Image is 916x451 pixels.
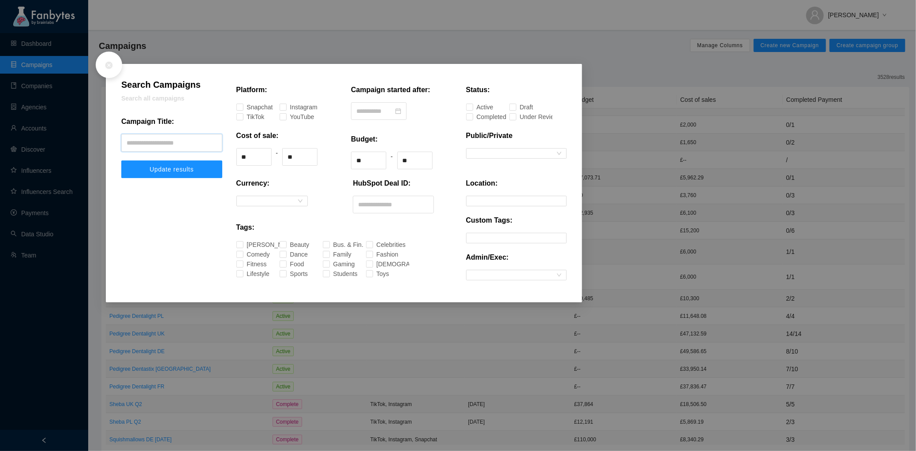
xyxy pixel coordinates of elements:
span: close-circle [105,61,113,70]
p: Currency: [236,178,270,189]
div: Food [290,259,295,269]
div: - [276,148,278,166]
div: Family [333,250,340,259]
p: HubSpot Deal ID: [353,178,411,189]
p: Public/Private [466,130,513,141]
div: Beauty [290,240,297,250]
p: Status: [466,85,490,95]
div: Fitness [247,259,254,269]
p: Location: [466,178,498,189]
div: - [391,152,393,169]
div: Instagram [290,102,299,112]
div: [PERSON_NAME] [247,240,264,250]
div: Gaming [333,259,340,269]
div: Draft [520,102,524,112]
div: Toys [377,269,381,279]
div: Students [333,269,341,279]
div: Bus. & Fin. [333,240,344,250]
div: Active [477,102,482,112]
div: Celebrities [377,240,386,250]
div: YouTube [290,112,298,122]
p: Search all campaigns [121,93,222,103]
div: Under Review [520,112,533,122]
div: Fashion [377,250,384,259]
div: Completed [477,112,487,122]
div: Dance [290,250,296,259]
div: Snapchat [247,102,256,112]
div: Lifestyle [247,269,254,279]
button: Update results [121,160,222,178]
div: TikTok [247,112,253,122]
p: Budget: [351,134,378,145]
div: Sports [290,269,296,279]
p: Campaign Title: [121,116,174,127]
div: Comedy [247,250,254,259]
p: Platform: [236,85,267,95]
p: Custom Tags: [466,215,512,226]
div: [DEMOGRAPHIC_DATA] [377,259,400,269]
p: Admin/Exec: [466,252,509,263]
p: Campaign started after: [351,85,430,95]
p: Tags: [236,222,254,233]
p: Cost of sale: [236,130,279,141]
